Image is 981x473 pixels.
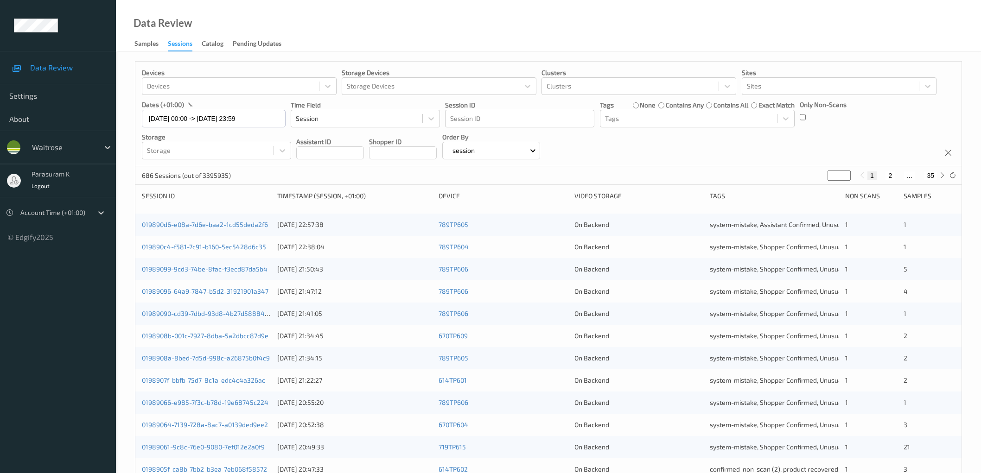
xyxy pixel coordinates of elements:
span: system-mistake, Shopper Confirmed, Unusual-Activity, Picklist item alert [710,354,921,362]
a: 0198908b-001c-7927-8dba-5a2dbcc87d9e [142,332,268,340]
div: [DATE] 20:49:33 [277,442,432,452]
span: 1 [845,265,848,273]
div: [DATE] 22:38:04 [277,242,432,252]
a: 789TP606 [439,265,468,273]
div: Device [439,191,567,201]
a: 01989061-9c8c-76e0-9080-7ef012e2a0f9 [142,443,265,451]
p: Time Field [291,101,440,110]
div: Tags [710,191,839,201]
a: 789TP605 [439,221,468,228]
label: none [640,101,656,110]
span: 1 [845,309,848,317]
div: On Backend [574,220,703,229]
div: Timestamp (Session, +01:00) [277,191,432,201]
div: Video Storage [574,191,703,201]
a: 670TP604 [439,421,468,429]
a: Samples [134,38,168,50]
span: 1 [845,465,848,473]
span: system-mistake, Shopper Confirmed, Unusual-Activity [710,332,868,340]
span: 5 [904,265,907,273]
span: system-mistake, Shopper Confirmed, Unusual-Activity [710,398,868,406]
span: 1 [904,398,906,406]
span: 1 [845,354,848,362]
a: 789TP605 [439,354,468,362]
div: [DATE] 21:41:05 [277,309,432,318]
p: dates (+01:00) [142,100,184,109]
a: 01989090-cd39-7dbd-93d8-4b27d5888446 [142,309,273,317]
div: Sessions [168,39,192,51]
p: Assistant ID [296,137,364,146]
span: 1 [845,287,848,295]
span: 1 [845,332,848,340]
button: 35 [924,171,937,180]
button: 2 [885,171,895,180]
div: [DATE] 21:50:43 [277,265,432,274]
a: 789TP606 [439,287,468,295]
p: Session ID [445,101,594,110]
div: [DATE] 21:34:15 [277,353,432,363]
p: session [449,146,478,155]
span: system-mistake, Shopper Confirmed, Unusual-Activity [710,421,868,429]
a: 719TP615 [439,443,466,451]
span: 3 [904,421,907,429]
span: 2 [904,332,907,340]
p: Storage [142,132,291,142]
a: 019890c4-f581-7c91-b160-5ec5428d6c35 [142,243,266,251]
div: [DATE] 21:47:12 [277,287,432,296]
span: 2 [904,354,907,362]
span: system-mistake, Shopper Confirmed, Unusual-Activity [710,376,868,384]
div: On Backend [574,242,703,252]
p: Clusters [541,68,736,77]
label: contains any [666,101,704,110]
a: 789TP606 [439,309,468,317]
div: On Backend [574,420,703,429]
div: On Backend [574,287,703,296]
a: 0198908a-8bed-7d5d-998c-a26875b0f4c9 [142,354,270,362]
div: On Backend [574,353,703,363]
span: 21 [904,443,910,451]
div: [DATE] 20:52:38 [277,420,432,429]
a: 01989099-9cd3-74be-8fac-f3ecd87da5b4 [142,265,268,273]
a: Catalog [202,38,233,50]
p: 686 Sessions (out of 3395935) [142,171,231,180]
a: 01989064-7139-728a-8ac7-a0139ded9ee2 [142,421,268,429]
span: 1 [904,309,906,317]
a: 614TP601 [439,376,467,384]
span: system-mistake, Shopper Confirmed, Unusual-Activity [710,243,868,251]
span: system-mistake, Assistant Confirmed, Unusual-Activity [710,221,870,228]
a: Sessions [168,38,202,51]
div: [DATE] 21:34:45 [277,331,432,341]
div: On Backend [574,376,703,385]
div: On Backend [574,331,703,341]
span: confirmed-non-scan (2), product recovered, recovered product, Shopper Confirmed [710,465,956,473]
p: Shopper ID [369,137,437,146]
a: 01989096-64a9-7847-b5d2-31921901a347 [142,287,268,295]
span: system-mistake, Shopper Confirmed, Unusual-Activity [710,287,868,295]
span: 4 [904,287,908,295]
div: On Backend [574,309,703,318]
div: On Backend [574,398,703,407]
div: Samples [904,191,955,201]
a: 019890d6-e08a-7d6e-baa2-1cd55deda2f6 [142,221,268,228]
span: 3 [904,465,907,473]
span: 1 [845,221,848,228]
p: Tags [600,101,614,110]
p: Devices [142,68,337,77]
label: exact match [758,101,795,110]
a: 670TP609 [439,332,468,340]
p: Storage Devices [342,68,536,77]
div: Catalog [202,39,223,50]
a: 614TP602 [439,465,468,473]
div: Session ID [142,191,271,201]
div: Non Scans [845,191,897,201]
div: On Backend [574,265,703,274]
button: ... [904,171,915,180]
span: system-mistake, Shopper Confirmed, Unusual-Activity [710,443,868,451]
div: [DATE] 21:22:27 [277,376,432,385]
div: Data Review [134,19,192,28]
span: 1 [845,421,848,429]
a: 01989066-e985-7f3c-b78d-19e68745c224 [142,398,268,406]
a: 0198907f-bbfb-75d7-8c1a-edc4c4a326ac [142,376,265,384]
span: 1 [845,398,848,406]
div: [DATE] 20:55:20 [277,398,432,407]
